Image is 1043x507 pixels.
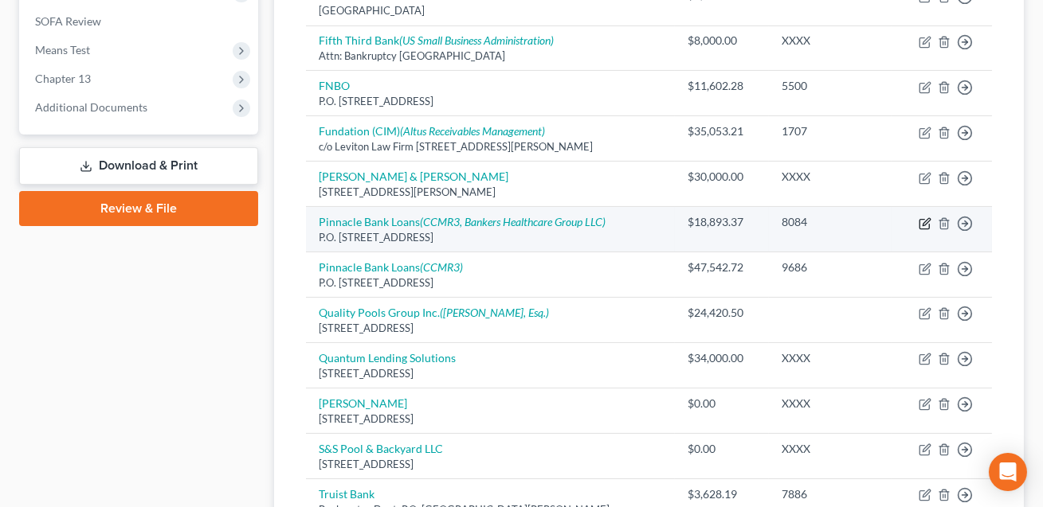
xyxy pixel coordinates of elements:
[319,351,456,365] a: Quantum Lending Solutions
[35,100,147,114] span: Additional Documents
[319,275,661,291] div: P.O. [STREET_ADDRESS]
[319,185,661,200] div: [STREET_ADDRESS][PERSON_NAME]
[989,453,1027,491] div: Open Intercom Messenger
[688,350,757,366] div: $34,000.00
[35,43,90,57] span: Means Test
[782,78,879,94] div: 5500
[782,486,879,502] div: 7886
[688,396,757,411] div: $0.00
[688,441,757,457] div: $0.00
[319,260,463,274] a: Pinnacle Bank Loans(CCMR3)
[319,457,661,472] div: [STREET_ADDRESS]
[319,396,407,410] a: [PERSON_NAME]
[319,139,661,154] div: c/o Leviton Law Firm [STREET_ADDRESS][PERSON_NAME]
[319,442,443,455] a: S&S Pool & Backyard LLC
[319,124,545,138] a: Fundation (CIM)(Altus Receivables Management)
[688,169,757,185] div: $30,000.00
[22,7,258,36] a: SOFA Review
[319,230,661,245] div: P.O. [STREET_ADDRESS]
[782,123,879,139] div: 1707
[319,487,374,501] a: Truist Bank
[400,124,545,138] i: (Altus Receivables Management)
[688,259,757,275] div: $47,542.72
[319,94,661,109] div: P.O. [STREET_ADDRESS]
[782,214,879,230] div: 8084
[688,33,757,49] div: $8,000.00
[19,147,258,185] a: Download & Print
[688,214,757,230] div: $18,893.37
[35,14,101,28] span: SOFA Review
[319,215,606,228] a: Pinnacle Bank Loans(CCMR3, Bankers Healthcare Group LLC)
[319,170,508,183] a: [PERSON_NAME] & [PERSON_NAME]
[688,486,757,502] div: $3,628.19
[688,305,757,321] div: $24,420.50
[440,306,549,319] i: ([PERSON_NAME], Esq.)
[319,321,661,336] div: [STREET_ADDRESS]
[319,79,350,92] a: FNBO
[782,33,879,49] div: XXXX
[319,49,661,64] div: Attn: Bankruptcy [GEOGRAPHIC_DATA]
[19,191,258,226] a: Review & File
[782,350,879,366] div: XXXX
[35,72,91,85] span: Chapter 13
[782,259,879,275] div: 9686
[688,123,757,139] div: $35,053.21
[782,169,879,185] div: XXXX
[319,366,661,381] div: [STREET_ADDRESS]
[319,33,554,47] a: Fifth Third Bank(US Small Business Administration)
[782,396,879,411] div: XXXX
[319,306,549,319] a: Quality Pools Group Inc.([PERSON_NAME], Esq.)
[319,411,661,427] div: [STREET_ADDRESS]
[688,78,757,94] div: $11,602.28
[399,33,554,47] i: (US Small Business Administration)
[319,3,661,18] div: [GEOGRAPHIC_DATA]
[420,260,463,274] i: (CCMR3)
[782,441,879,457] div: XXXX
[420,215,606,228] i: (CCMR3, Bankers Healthcare Group LLC)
